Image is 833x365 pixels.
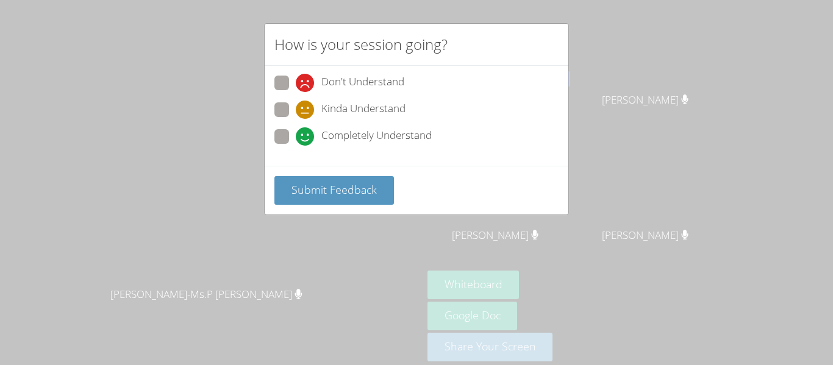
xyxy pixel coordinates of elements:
span: Kinda Understand [321,101,406,119]
button: Submit Feedback [274,176,394,205]
span: Completely Understand [321,127,432,146]
span: Don't Understand [321,74,404,92]
h2: How is your session going? [274,34,448,55]
span: Submit Feedback [291,182,377,197]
